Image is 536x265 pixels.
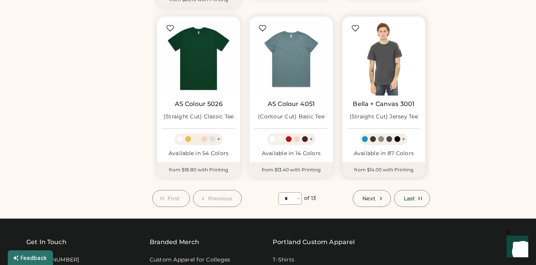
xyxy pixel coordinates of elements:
a: Bella + Canvas 3001 [353,100,415,108]
a: AS Colour 5026 [175,100,223,108]
button: Next [353,190,391,207]
div: Available in 14 Colors [254,150,328,157]
div: Get In Touch [26,238,67,247]
div: Available in 54 Colors [162,150,236,157]
span: First [167,196,180,201]
div: from $18.80 with Printing [157,162,240,178]
a: AS Colour 4051 [268,100,315,108]
div: Branded Merch [150,238,200,247]
div: from $14.00 with Printing [342,162,425,178]
a: Portland Custom Apparel [273,238,355,247]
img: BELLA + CANVAS 3001 (Straight Cut) Jersey Tee [347,21,421,95]
div: of 13 [304,195,316,202]
a: T-Shirts [273,256,294,264]
div: + [217,135,220,144]
button: Last [394,190,430,207]
div: (Straight Cut) Jersey Tee [350,113,418,121]
div: (Straight Cut) Classic Tee [164,113,234,121]
button: Previous [193,190,242,207]
div: (Contour Cut) Basic Tee [258,113,324,121]
span: Next [362,196,376,201]
button: First [152,190,190,207]
div: + [309,135,313,144]
img: AS Colour 4051 (Contour Cut) Basic Tee [254,21,328,95]
a: Custom Apparel for Colleges [150,256,230,264]
span: Last [404,196,415,201]
img: AS Colour 5026 (Straight Cut) Classic Tee [162,21,236,95]
div: + [402,135,405,144]
iframe: Front Chat [499,230,533,263]
div: Available in 87 Colors [347,150,421,157]
div: from $13.40 with Printing [249,162,333,178]
span: Previous [208,196,232,201]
